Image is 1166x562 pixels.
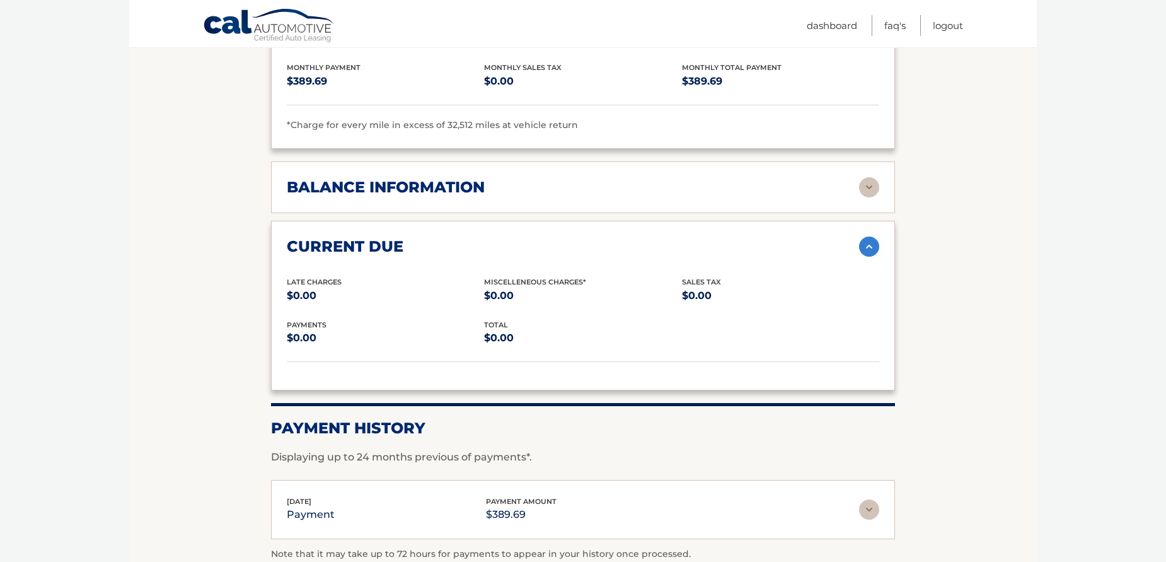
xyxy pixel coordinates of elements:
[287,320,326,329] span: payments
[287,119,578,131] span: *Charge for every mile in excess of 32,512 miles at vehicle return
[484,329,681,347] p: $0.00
[287,287,484,305] p: $0.00
[271,419,895,438] h2: Payment History
[287,237,403,256] h2: current due
[287,329,484,347] p: $0.00
[287,497,311,506] span: [DATE]
[859,237,879,257] img: accordion-active.svg
[484,63,562,72] span: Monthly Sales Tax
[287,278,342,286] span: Late Charges
[884,15,906,36] a: FAQ's
[486,497,557,506] span: payment amount
[933,15,963,36] a: Logout
[682,287,879,305] p: $0.00
[484,278,586,286] span: Miscelleneous Charges*
[484,320,508,329] span: total
[484,73,681,90] p: $0.00
[807,15,857,36] a: Dashboard
[203,8,335,45] a: Cal Automotive
[287,73,484,90] p: $389.69
[287,178,485,197] h2: balance information
[271,450,895,465] p: Displaying up to 24 months previous of payments*.
[682,73,879,90] p: $389.69
[484,287,681,305] p: $0.00
[287,506,335,524] p: payment
[682,278,721,286] span: Sales Tax
[271,547,895,562] p: Note that it may take up to 72 hours for payments to appear in your history once processed.
[287,63,361,72] span: Monthly Payment
[682,63,782,72] span: Monthly Total Payment
[486,506,557,524] p: $389.69
[859,500,879,520] img: accordion-rest.svg
[859,177,879,197] img: accordion-rest.svg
